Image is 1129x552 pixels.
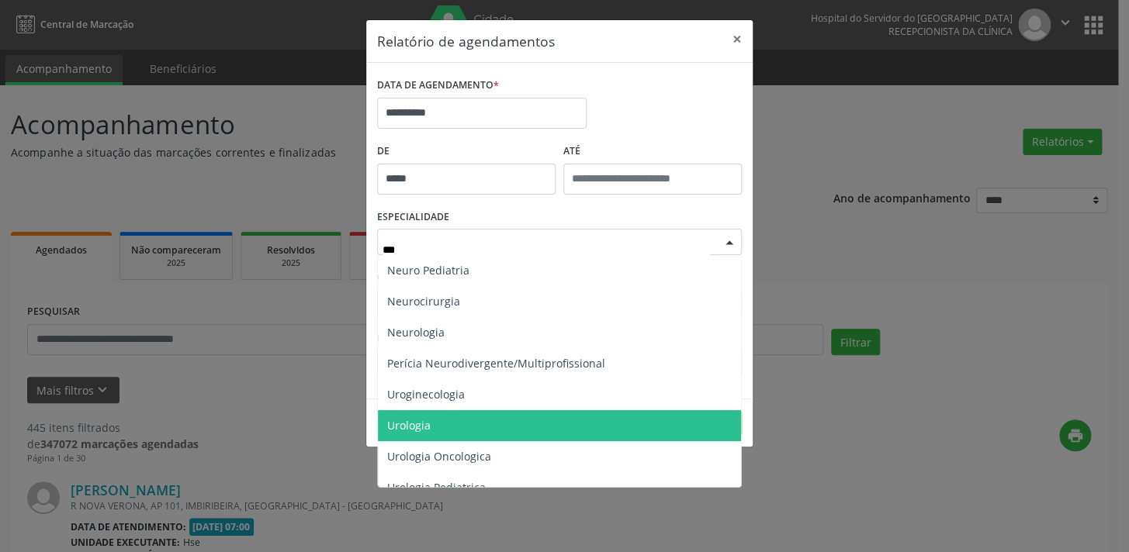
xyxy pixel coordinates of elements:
span: Neurologia [387,325,445,340]
span: Neuro Pediatria [387,263,469,278]
label: De [377,140,556,164]
span: Urologia Pediatrica [387,480,486,495]
label: ESPECIALIDADE [377,205,449,229]
label: ATÉ [563,140,742,164]
button: Close [722,20,753,58]
span: Urologia Oncologica [387,449,491,464]
span: Neurocirurgia [387,294,460,309]
span: Perícia Neurodivergente/Multiprofissional [387,356,605,371]
span: Uroginecologia [387,387,465,402]
label: DATA DE AGENDAMENTO [377,74,499,98]
h5: Relatório de agendamentos [377,31,555,51]
span: Urologia [387,418,431,433]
